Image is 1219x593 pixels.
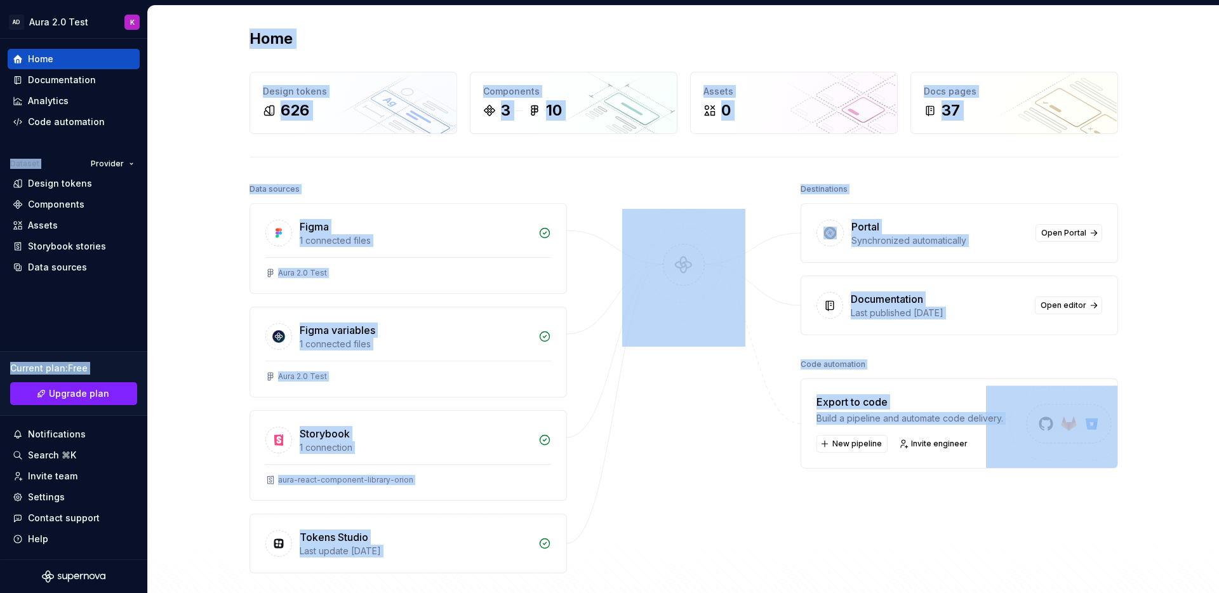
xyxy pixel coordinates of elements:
[8,508,140,528] button: Contact support
[8,194,140,215] a: Components
[300,219,329,234] div: Figma
[10,382,137,405] button: Upgrade plan
[28,261,87,274] div: Data sources
[1035,296,1102,314] a: Open editor
[3,8,145,36] button: ADAura 2.0 TestK
[546,100,562,121] div: 10
[801,356,865,373] div: Code automation
[278,371,327,382] div: Aura 2.0 Test
[300,545,531,557] div: Last update [DATE]
[28,74,96,86] div: Documentation
[300,426,350,441] div: Storybook
[8,173,140,194] a: Design tokens
[1041,228,1086,238] span: Open Portal
[42,570,105,583] svg: Supernova Logo
[8,236,140,257] a: Storybook stories
[28,512,100,524] div: Contact support
[1041,300,1086,310] span: Open editor
[28,449,76,462] div: Search ⌘K
[29,16,88,29] div: Aura 2.0 Test
[8,487,140,507] a: Settings
[816,435,888,453] button: New pipeline
[690,72,898,134] a: Assets0
[801,180,848,198] div: Destinations
[28,533,48,545] div: Help
[483,85,664,98] div: Components
[721,100,731,121] div: 0
[8,49,140,69] a: Home
[9,15,24,30] div: AD
[28,198,84,211] div: Components
[8,91,140,111] a: Analytics
[10,159,39,169] div: Dataset
[300,441,531,454] div: 1 connection
[28,95,69,107] div: Analytics
[942,100,960,121] div: 37
[8,424,140,444] button: Notifications
[8,466,140,486] a: Invite team
[28,470,77,483] div: Invite team
[28,53,53,65] div: Home
[924,85,1105,98] div: Docs pages
[130,17,135,27] div: K
[28,491,65,503] div: Settings
[28,177,92,190] div: Design tokens
[49,387,109,400] span: Upgrade plan
[85,155,140,173] button: Provider
[28,240,106,253] div: Storybook stories
[470,72,677,134] a: Components310
[8,215,140,236] a: Assets
[8,257,140,277] a: Data sources
[28,428,86,441] div: Notifications
[91,159,124,169] span: Provider
[8,70,140,90] a: Documentation
[832,439,882,449] span: New pipeline
[250,307,567,397] a: Figma variables1 connected filesAura 2.0 Test
[10,362,137,375] div: Current plan : Free
[851,291,923,307] div: Documentation
[8,529,140,549] button: Help
[263,85,444,98] div: Design tokens
[281,100,309,121] div: 626
[1036,224,1102,242] a: Open Portal
[8,112,140,132] a: Code automation
[851,234,1028,247] div: Synchronized automatically
[8,445,140,465] button: Search ⌘K
[28,219,58,232] div: Assets
[278,475,413,485] div: aura-react-component-library-orion
[300,530,368,545] div: Tokens Studio
[300,234,531,247] div: 1 connected files
[910,72,1118,134] a: Docs pages37
[250,514,567,573] a: Tokens StudioLast update [DATE]
[250,203,567,294] a: Figma1 connected filesAura 2.0 Test
[816,394,1003,410] div: Export to code
[250,29,293,49] h2: Home
[851,307,1027,319] div: Last published [DATE]
[911,439,968,449] span: Invite engineer
[703,85,884,98] div: Assets
[250,180,300,198] div: Data sources
[28,116,105,128] div: Code automation
[278,268,327,278] div: Aura 2.0 Test
[851,219,879,234] div: Portal
[816,412,1003,425] div: Build a pipeline and automate code delivery.
[895,435,973,453] a: Invite engineer
[250,410,567,501] a: Storybook1 connectionaura-react-component-library-orion
[501,100,510,121] div: 3
[300,338,531,350] div: 1 connected files
[300,323,375,338] div: Figma variables
[250,72,457,134] a: Design tokens626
